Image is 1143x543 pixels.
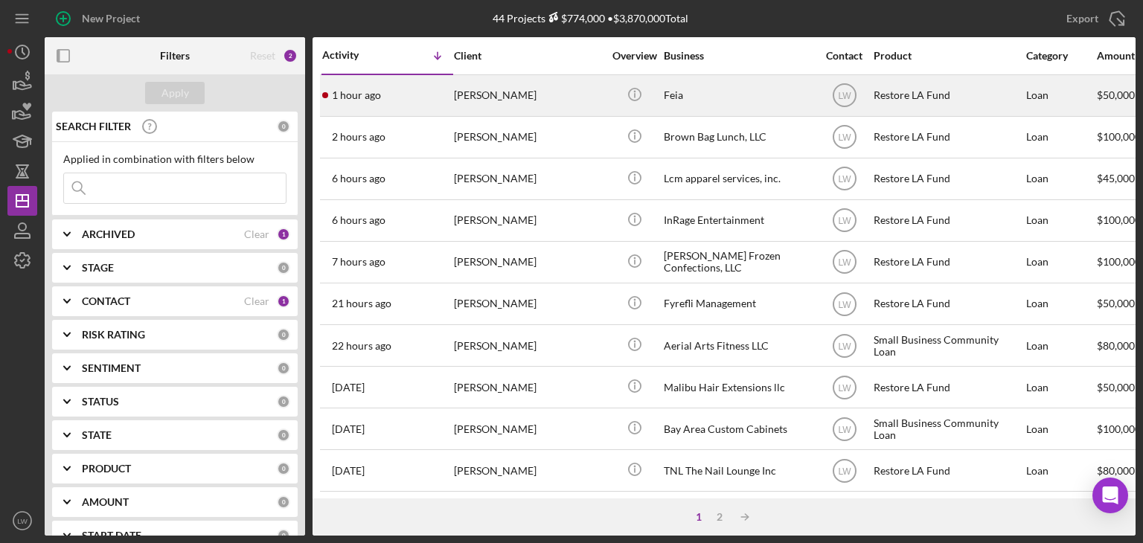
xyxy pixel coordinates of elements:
[1097,89,1135,101] span: $50,000
[838,216,851,226] text: LW
[1097,172,1135,184] span: $45,000
[82,329,145,341] b: RISK RATING
[454,50,603,62] div: Client
[454,118,603,157] div: [PERSON_NAME]
[838,424,851,434] text: LW
[664,159,813,199] div: Lcm apparel services, inc.
[277,228,290,241] div: 1
[277,495,290,509] div: 0
[332,214,385,226] time: 2025-10-07 17:59
[250,50,275,62] div: Reset
[82,463,131,475] b: PRODUCT
[874,284,1022,324] div: Restore LA Fund
[874,201,1022,240] div: Restore LA Fund
[874,326,1022,365] div: Small Business Community Loan
[1026,409,1095,449] div: Loan
[277,261,290,274] div: 0
[664,409,813,449] div: Bay Area Custom Cabinets
[874,367,1022,407] div: Restore LA Fund
[664,118,813,157] div: Brown Bag Lunch, LLC
[1026,50,1095,62] div: Category
[244,228,269,240] div: Clear
[1066,4,1098,33] div: Export
[332,423,365,435] time: 2025-10-06 18:50
[1097,297,1135,309] span: $50,000
[688,511,709,523] div: 1
[1097,381,1135,393] span: $50,000
[874,242,1022,282] div: Restore LA Fund
[277,529,290,542] div: 0
[454,284,603,324] div: [PERSON_NAME]
[1026,159,1095,199] div: Loan
[82,396,119,408] b: STATUS
[709,511,730,523] div: 2
[454,451,603,490] div: [PERSON_NAME]
[1097,213,1141,226] span: $100,000
[493,12,688,25] div: 44 Projects • $3,870,000 Total
[838,91,851,101] text: LW
[332,89,381,101] time: 2025-10-07 22:59
[838,174,851,184] text: LW
[1026,492,1095,532] div: Loan
[45,4,155,33] button: New Project
[277,362,290,375] div: 0
[1097,464,1135,477] span: $80,000
[606,50,662,62] div: Overview
[664,76,813,115] div: Feia
[874,159,1022,199] div: Restore LA Fund
[82,228,135,240] b: ARCHIVED
[82,362,141,374] b: SENTIMENT
[1097,339,1135,352] span: $80,000
[454,367,603,407] div: [PERSON_NAME]
[332,382,365,393] time: 2025-10-06 23:03
[1097,255,1141,268] span: $100,000
[1026,451,1095,490] div: Loan
[332,131,385,143] time: 2025-10-07 21:46
[277,395,290,408] div: 0
[332,465,365,477] time: 2025-10-06 18:44
[1026,284,1095,324] div: Loan
[244,295,269,307] div: Clear
[838,299,851,309] text: LW
[1026,201,1095,240] div: Loan
[1097,422,1141,435] span: $100,000
[332,340,391,352] time: 2025-10-07 02:10
[874,492,1022,532] div: Small Business Community Loan
[1026,242,1095,282] div: Loan
[838,132,851,143] text: LW
[454,201,603,240] div: [PERSON_NAME]
[816,50,872,62] div: Contact
[63,153,286,165] div: Applied in combination with filters below
[161,82,189,104] div: Apply
[664,492,813,532] div: Asa admark inc
[1026,367,1095,407] div: Loan
[82,530,141,542] b: START DATE
[1026,118,1095,157] div: Loan
[874,50,1022,62] div: Product
[82,295,130,307] b: CONTACT
[1026,326,1095,365] div: Loan
[283,48,298,63] div: 2
[664,367,813,407] div: Malibu Hair Extensions llc
[838,341,851,351] text: LW
[332,298,391,309] time: 2025-10-07 02:35
[664,242,813,282] div: [PERSON_NAME] Frozen Confections, LLC
[874,409,1022,449] div: Small Business Community Loan
[7,506,37,536] button: LW
[17,517,28,525] text: LW
[1097,130,1141,143] span: $100,000
[664,326,813,365] div: Aerial Arts Fitness LLC
[82,262,114,274] b: STAGE
[874,76,1022,115] div: Restore LA Fund
[1051,4,1136,33] button: Export
[454,159,603,199] div: [PERSON_NAME]
[454,492,603,532] div: [PERSON_NAME]
[322,49,388,61] div: Activity
[838,257,851,268] text: LW
[277,462,290,475] div: 0
[1092,478,1128,513] div: Open Intercom Messenger
[664,284,813,324] div: Fyrefli Management
[56,121,131,132] b: SEARCH FILTER
[277,428,290,442] div: 0
[1026,76,1095,115] div: Loan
